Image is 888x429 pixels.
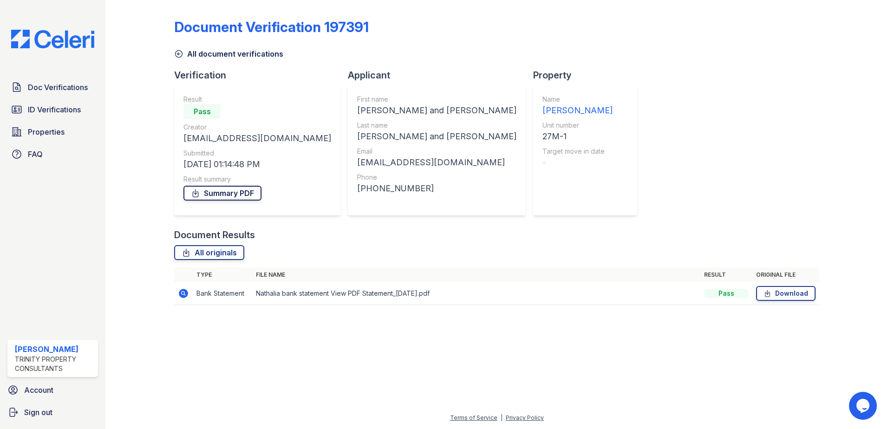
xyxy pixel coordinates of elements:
[348,69,533,82] div: Applicant
[183,175,331,184] div: Result summary
[357,147,516,156] div: Email
[542,95,613,104] div: Name
[506,414,544,421] a: Privacy Policy
[28,126,65,137] span: Properties
[193,282,252,305] td: Bank Statement
[357,156,516,169] div: [EMAIL_ADDRESS][DOMAIN_NAME]
[4,403,102,422] a: Sign out
[174,245,244,260] a: All originals
[183,132,331,145] div: [EMAIL_ADDRESS][DOMAIN_NAME]
[357,121,516,130] div: Last name
[252,267,700,282] th: File name
[4,30,102,48] img: CE_Logo_Blue-a8612792a0a2168367f1c8372b55b34899dd931a85d93a1a3d3e32e68fde9ad4.png
[193,267,252,282] th: Type
[28,149,43,160] span: FAQ
[357,95,516,104] div: First name
[183,149,331,158] div: Submitted
[450,414,497,421] a: Terms of Service
[183,104,221,119] div: Pass
[542,104,613,117] div: [PERSON_NAME]
[183,95,331,104] div: Result
[174,228,255,241] div: Document Results
[7,100,98,119] a: ID Verifications
[501,414,503,421] div: |
[357,173,516,182] div: Phone
[174,19,369,35] div: Document Verification 197391
[28,82,88,93] span: Doc Verifications
[533,69,645,82] div: Property
[24,384,53,396] span: Account
[542,147,613,156] div: Target move in date
[700,267,752,282] th: Result
[357,182,516,195] div: [PHONE_NUMBER]
[252,282,700,305] td: Nathalia bank statement View PDF Statement_[DATE].pdf
[15,344,94,355] div: [PERSON_NAME]
[174,69,348,82] div: Verification
[15,355,94,373] div: Trinity Property Consultants
[183,123,331,132] div: Creator
[7,78,98,97] a: Doc Verifications
[704,289,749,298] div: Pass
[542,130,613,143] div: 27M-1
[849,392,879,420] iframe: chat widget
[357,104,516,117] div: [PERSON_NAME] and [PERSON_NAME]
[7,145,98,163] a: FAQ
[4,381,102,399] a: Account
[542,156,613,169] div: -
[183,158,331,171] div: [DATE] 01:14:48 PM
[183,186,261,201] a: Summary PDF
[756,286,816,301] a: Download
[28,104,81,115] span: ID Verifications
[752,267,819,282] th: Original file
[24,407,52,418] span: Sign out
[542,121,613,130] div: Unit number
[174,48,283,59] a: All document verifications
[542,95,613,117] a: Name [PERSON_NAME]
[357,130,516,143] div: [PERSON_NAME] and [PERSON_NAME]
[7,123,98,141] a: Properties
